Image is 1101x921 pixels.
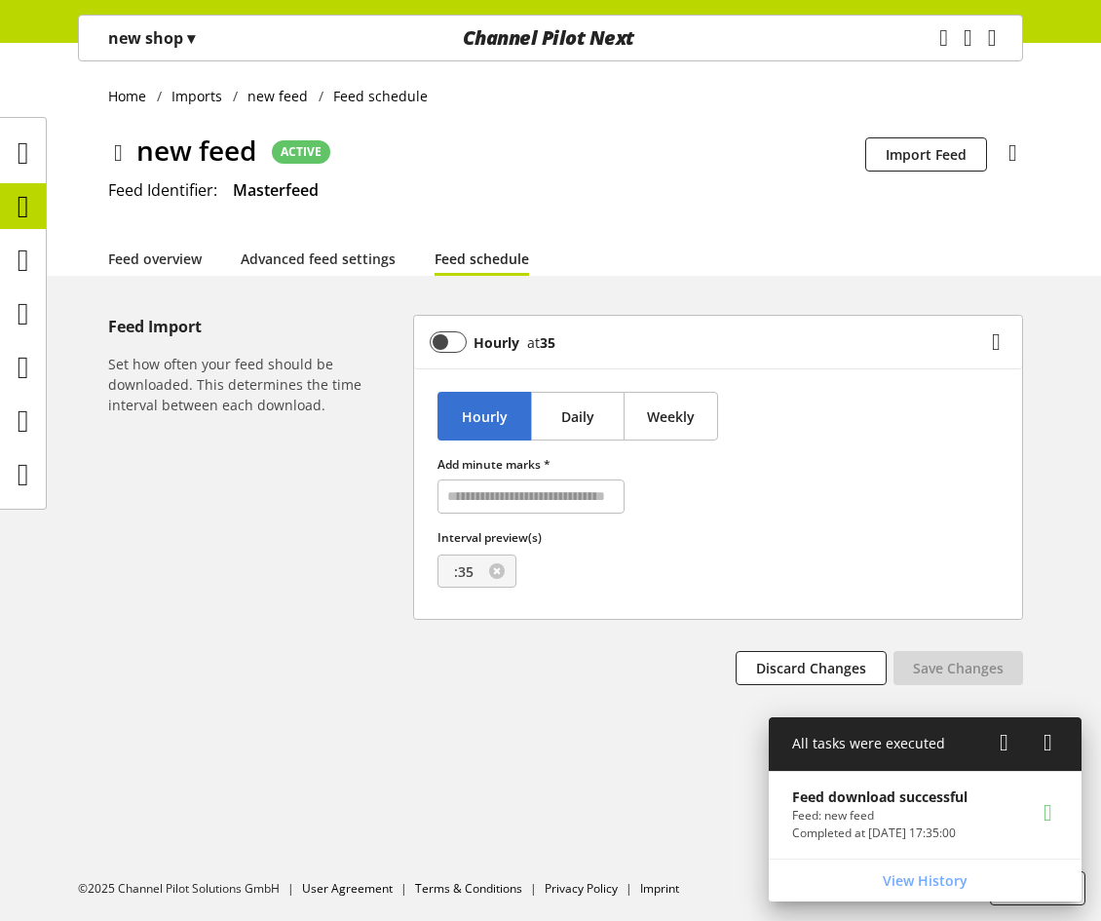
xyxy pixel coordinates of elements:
label: Interval preview(s) [437,529,625,547]
span: ▾ [187,27,195,49]
button: Save Changes [893,651,1023,685]
span: new feed [247,86,308,106]
button: Weekly [624,392,718,441]
p: Completed at Oct 15, 2025, 17:35:00 [792,825,968,842]
span: Save Changes [913,658,1004,678]
a: Feed overview [108,249,202,269]
a: Feed download successfulFeed: new feedCompleted at [DATE] 17:35:00 [769,771,1082,858]
span: new feed [136,130,256,171]
button: Discard Changes [736,651,887,685]
a: Imports [162,86,233,106]
span: :35 [454,561,474,582]
p: Feed download successful [792,787,968,807]
button: Import Feed [865,137,987,172]
a: Advanced feed settings [241,249,396,269]
a: Privacy Policy [545,880,618,897]
span: Masterfeed [233,179,319,201]
a: Feed schedule [435,249,529,269]
span: View History [883,870,968,891]
span: All tasks were executed [792,734,945,752]
b: Hourly [474,332,519,353]
a: Home [108,86,157,106]
span: Import Feed [886,144,967,165]
a: Terms & Conditions [415,880,522,897]
h5: Feed Import [108,315,405,338]
a: User Agreement [302,880,393,897]
span: Add minute marks * [437,456,550,473]
button: Daily [531,392,626,441]
span: Hourly [462,406,508,427]
div: at [519,332,555,353]
a: View History [773,863,1078,898]
span: ACTIVE [281,143,322,161]
p: Feed: new feed [792,807,968,825]
span: Discard Changes [756,658,866,678]
li: ©2025 Channel Pilot Solutions GmbH [78,880,302,898]
p: new shop [108,26,195,50]
span: Daily [561,406,594,427]
a: new feed [238,86,319,106]
b: 35 [540,333,555,352]
span: Weekly [647,406,695,427]
a: Imprint [640,880,679,897]
h6: Set how often your feed should be downloaded. This determines the time interval between each down... [108,354,405,415]
button: Hourly [437,392,532,441]
span: Feed Identifier: [108,179,217,201]
nav: main navigation [78,15,1023,61]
